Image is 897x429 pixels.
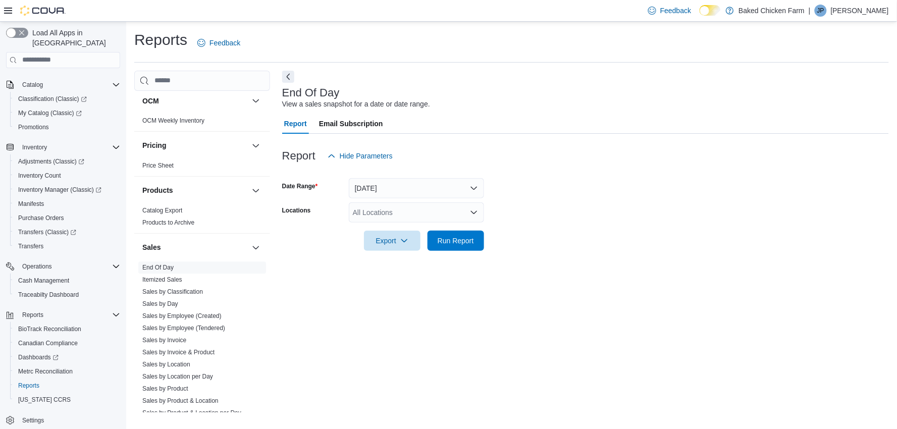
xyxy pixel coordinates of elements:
[10,274,124,288] button: Cash Management
[14,198,48,210] a: Manifests
[14,289,120,301] span: Traceabilty Dashboard
[10,183,124,197] a: Inventory Manager (Classic)
[142,349,215,357] span: Sales by Invoice & Product
[209,38,240,48] span: Feedback
[22,143,47,151] span: Inventory
[14,394,120,406] span: Washington CCRS
[18,414,48,426] a: Settings
[10,154,124,169] a: Adjustments (Classic)
[14,184,120,196] span: Inventory Manager (Classic)
[22,416,44,424] span: Settings
[282,182,318,190] label: Date Range
[817,5,824,17] span: JP
[10,350,124,364] a: Dashboards
[10,169,124,183] button: Inventory Count
[18,79,120,91] span: Catalog
[739,5,805,17] p: Baked Chicken Farm
[10,225,124,239] a: Transfers (Classic)
[142,162,174,170] span: Price Sheet
[142,349,215,356] a: Sales by Invoice & Product
[10,106,124,120] a: My Catalog (Classic)
[14,155,88,168] a: Adjustments (Classic)
[700,5,721,16] input: Dark Mode
[10,288,124,302] button: Traceabilty Dashboard
[142,325,225,333] span: Sales by Employee (Tendered)
[282,87,340,99] h3: End Of Day
[10,211,124,225] button: Purchase Orders
[14,93,120,105] span: Classification (Classic)
[250,242,262,254] button: Sales
[364,231,420,251] button: Export
[18,186,101,194] span: Inventory Manager (Classic)
[193,33,244,53] a: Feedback
[18,242,43,250] span: Transfers
[142,96,159,106] h3: OCM
[809,5,811,17] p: |
[282,99,430,110] div: View a sales snapshot for a date or date range.
[10,379,124,393] button: Reports
[660,6,691,16] span: Feedback
[22,311,43,319] span: Reports
[18,141,51,153] button: Inventory
[10,239,124,253] button: Transfers
[18,367,73,376] span: Metrc Reconciliation
[142,373,213,381] span: Sales by Location per Day
[14,289,83,301] a: Traceabilty Dashboard
[134,160,270,176] div: Pricing
[10,364,124,379] button: Metrc Reconciliation
[18,325,81,333] span: BioTrack Reconciliation
[10,336,124,350] button: Canadian Compliance
[2,140,124,154] button: Inventory
[14,226,120,238] span: Transfers (Classic)
[18,79,47,91] button: Catalog
[18,172,61,180] span: Inventory Count
[18,414,120,426] span: Settings
[349,178,484,198] button: [DATE]
[18,157,84,166] span: Adjustments (Classic)
[10,197,124,211] button: Manifests
[14,275,73,287] a: Cash Management
[142,186,248,196] button: Products
[319,114,383,134] span: Email Subscription
[470,208,478,217] button: Open list of options
[22,81,43,89] span: Catalog
[14,170,120,182] span: Inventory Count
[18,260,56,273] button: Operations
[14,337,82,349] a: Canadian Compliance
[14,198,120,210] span: Manifests
[142,409,241,417] span: Sales by Product & Location per Day
[18,309,120,321] span: Reports
[428,231,484,251] button: Run Report
[142,220,194,227] a: Products to Archive
[14,365,120,378] span: Metrc Reconciliation
[438,236,474,246] span: Run Report
[282,150,315,162] h3: Report
[18,291,79,299] span: Traceabilty Dashboard
[142,301,178,308] a: Sales by Day
[18,309,47,321] button: Reports
[18,353,59,361] span: Dashboards
[142,361,190,369] span: Sales by Location
[14,107,120,119] span: My Catalog (Classic)
[10,322,124,336] button: BioTrack Reconciliation
[284,114,307,134] span: Report
[20,6,66,16] img: Cova
[14,365,77,378] a: Metrc Reconciliation
[14,337,120,349] span: Canadian Compliance
[324,146,397,166] button: Hide Parameters
[2,78,124,92] button: Catalog
[10,92,124,106] a: Classification (Classic)
[14,107,86,119] a: My Catalog (Classic)
[142,264,174,272] span: End Of Day
[18,260,120,273] span: Operations
[134,115,270,131] div: OCM
[831,5,889,17] p: [PERSON_NAME]
[142,141,248,151] button: Pricing
[134,30,187,50] h1: Reports
[18,141,120,153] span: Inventory
[142,289,203,296] a: Sales by Classification
[142,313,222,320] a: Sales by Employee (Created)
[142,300,178,308] span: Sales by Day
[14,121,120,133] span: Promotions
[142,397,219,405] span: Sales by Product & Location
